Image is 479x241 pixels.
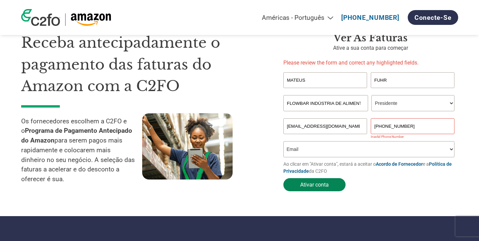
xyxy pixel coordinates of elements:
input: Nome* [283,72,367,88]
a: Conecte-se [408,10,458,25]
p: Please review the form and correct any highlighted fields. [283,59,458,67]
div: Inavlid Email Address [283,135,367,138]
input: Sobrenome* [371,72,455,88]
img: Amazon [71,13,111,26]
a: [PHONE_NUMBER] [341,14,399,22]
div: Inavlid Phone Number [371,135,455,138]
p: Os fornecedores escolhem a C2FO e o para serem pagos mais rapidamente e colocarem mais dinheiro n... [21,117,142,185]
p: Ative a sua conta para começar [283,44,458,52]
select: Title/Role [371,95,454,111]
img: supply chain worker [142,113,233,179]
div: Invalid last name or last name is too long [371,89,455,92]
h1: Receba antecipadamente o pagamento das faturas do Amazon com a C2FO [21,32,263,97]
div: Invalid company name or company name is too long [283,112,455,116]
button: Ativar conta [283,178,346,191]
input: Telefone* [371,118,455,134]
h3: Ver as faturas [283,32,458,44]
img: c2fo logo [21,9,60,26]
a: Acordo de Fornecedor [376,161,423,167]
input: Nome da sua empresa* [283,95,368,111]
div: Invalid first name or first name is too long [283,89,367,92]
input: Invalid Email format [283,118,367,134]
strong: Programa de Pagamento Antecipado do Amazon [21,127,132,144]
p: Ao clicar em "Ativar conta", estará a aceitar o e a da C2FO [283,161,458,175]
